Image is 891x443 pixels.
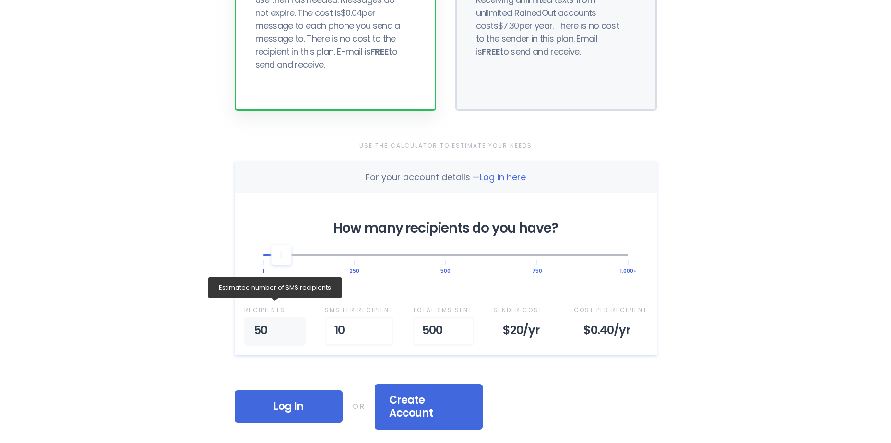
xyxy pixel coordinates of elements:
div: SMS per Recipient [325,304,393,316]
div: Cost Per Recipient [574,304,647,316]
b: FREE [482,46,500,58]
div: Total SMS Sent [413,304,474,316]
div: Use the Calculator to Estimate Your Needs [235,140,657,152]
div: How many recipients do you have? [263,222,628,234]
div: Recipient s [244,304,306,316]
span: Create Account [389,394,468,420]
div: 50 [244,317,306,346]
span: Log in here [480,171,526,183]
span: Log In [249,400,328,413]
div: Create Account [375,384,483,430]
div: For your account details — [366,171,526,184]
div: $0.40 /yr [574,317,647,346]
div: Log In [235,390,343,423]
div: Sender Cost [493,304,555,316]
div: 10 [325,317,393,346]
b: FREE [370,46,389,58]
div: OR [352,400,365,413]
div: 500 [413,317,474,346]
div: $20 /yr [493,317,555,346]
